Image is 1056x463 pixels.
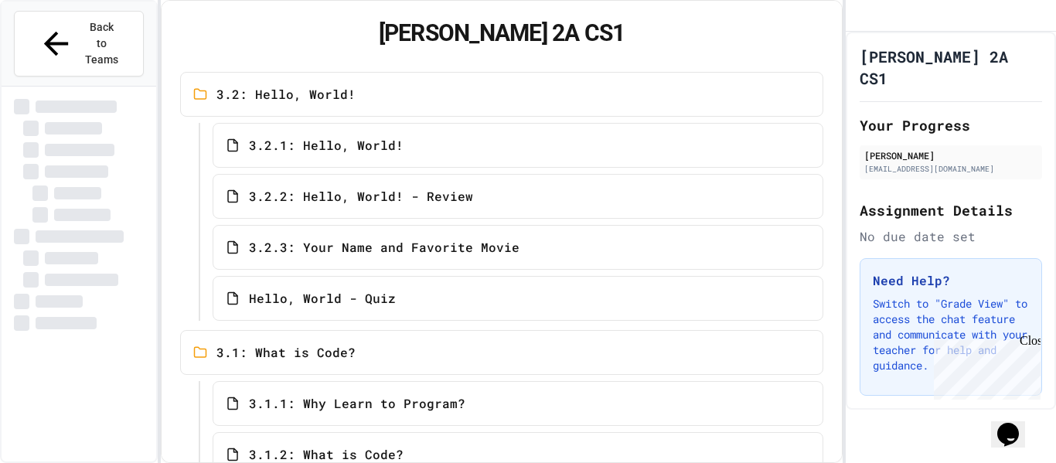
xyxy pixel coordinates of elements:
[873,296,1029,373] p: Switch to "Grade View" to access the chat feature and communicate with your teacher for help and ...
[860,114,1042,136] h2: Your Progress
[249,238,519,257] span: 3.2.3: Your Name and Favorite Movie
[928,334,1041,400] iframe: chat widget
[180,19,824,47] h1: [PERSON_NAME] 2A CS1
[864,163,1037,175] div: [EMAIL_ADDRESS][DOMAIN_NAME]
[873,271,1029,290] h3: Need Help?
[216,343,356,362] span: 3.1: What is Code?
[249,289,396,308] span: Hello, World - Quiz
[860,199,1042,221] h2: Assignment Details
[860,46,1042,89] h1: [PERSON_NAME] 2A CS1
[213,381,824,426] a: 3.1.1: Why Learn to Program?
[83,19,120,68] span: Back to Teams
[6,6,107,98] div: Chat with us now!Close
[991,401,1041,448] iframe: chat widget
[213,123,824,168] a: 3.2.1: Hello, World!
[216,85,356,104] span: 3.2: Hello, World!
[864,148,1037,162] div: [PERSON_NAME]
[213,174,824,219] a: 3.2.2: Hello, World! - Review
[249,187,473,206] span: 3.2.2: Hello, World! - Review
[860,227,1042,246] div: No due date set
[249,136,404,155] span: 3.2.1: Hello, World!
[14,11,144,77] button: Back to Teams
[213,276,824,321] a: Hello, World - Quiz
[249,394,465,413] span: 3.1.1: Why Learn to Program?
[213,225,824,270] a: 3.2.3: Your Name and Favorite Movie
